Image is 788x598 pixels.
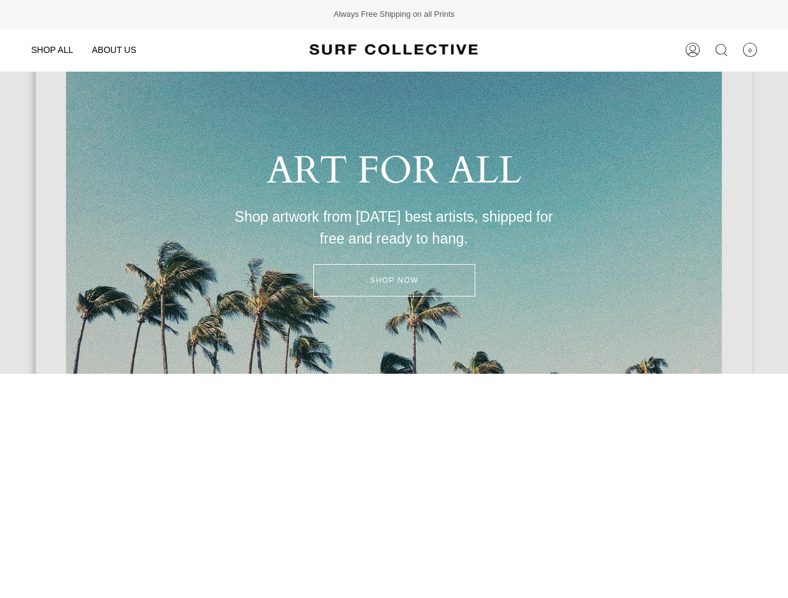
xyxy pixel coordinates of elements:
span: ABOUT US [92,45,136,55]
a: ABOUT US [82,29,145,71]
span: SHOP ALL [31,45,73,55]
span: Always Free Shipping on all Prints [333,9,454,20]
a: SHOP NOW [313,264,475,297]
p: Shop artwork from [DATE] best artists, shipped for free and ready to hang. [234,206,554,249]
h2: ART FOR ALL [234,148,554,194]
a: 0 [736,29,764,71]
span: 0 [743,42,757,57]
a: SHOP ALL [22,29,82,71]
img: Surf Collective [310,39,478,62]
